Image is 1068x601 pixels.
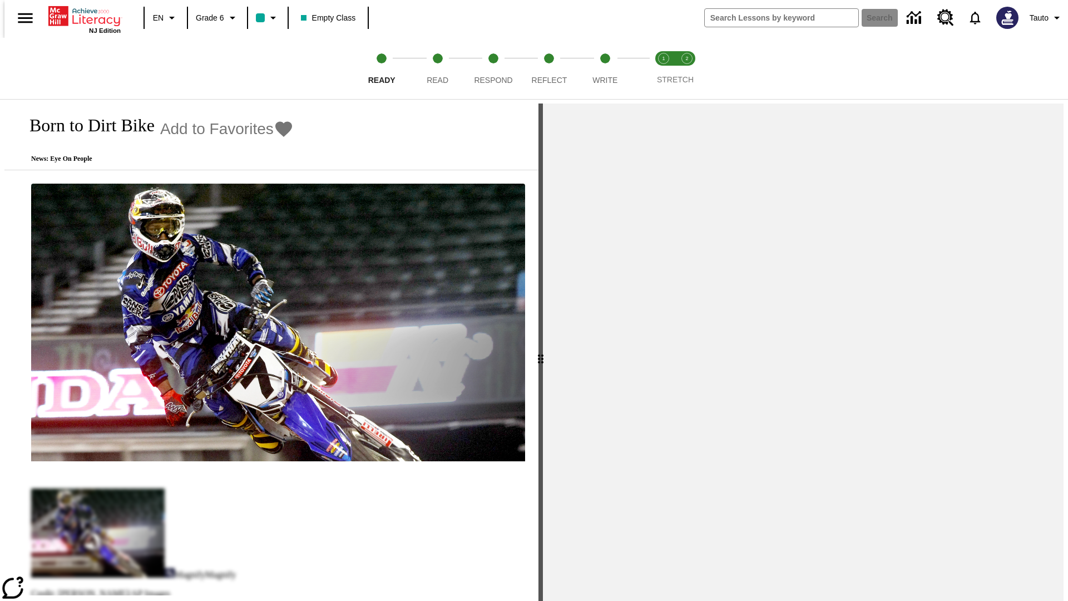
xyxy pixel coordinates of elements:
button: Select a new avatar [990,3,1025,32]
a: Notifications [961,3,990,32]
span: Write [592,76,617,85]
button: Language: EN, Select a language [148,8,184,28]
div: activity [543,104,1064,601]
div: Home [48,4,121,34]
div: Press Enter or Spacebar and then press right and left arrow keys to move the slider [538,104,543,601]
button: Grade: Grade 6, Select a grade [191,8,244,28]
text: 2 [685,56,688,61]
span: STRETCH [657,75,694,84]
div: reading [4,104,538,595]
button: Profile/Settings [1025,8,1068,28]
input: search field [705,9,858,27]
span: Tauto [1030,12,1049,24]
span: Reflect [532,76,567,85]
a: Resource Center, Will open in new tab [931,3,961,33]
button: Class color is teal. Change class color [251,8,284,28]
span: Empty Class [301,12,356,24]
button: Stretch Respond step 2 of 2 [671,38,703,99]
button: Add to Favorites - Born to Dirt Bike [160,119,294,139]
h1: Born to Dirt Bike [18,115,155,136]
button: Write step 5 of 5 [573,38,637,99]
span: EN [153,12,164,24]
span: Ready [368,76,395,85]
img: Motocross racer James Stewart flies through the air on his dirt bike. [31,184,525,462]
text: 1 [662,56,665,61]
img: Avatar [996,7,1018,29]
button: Open side menu [9,2,42,35]
span: Respond [474,76,512,85]
button: Reflect step 4 of 5 [517,38,581,99]
button: Ready step 1 of 5 [349,38,414,99]
p: News: Eye On People [18,155,294,163]
span: Grade 6 [196,12,224,24]
span: NJ Edition [89,27,121,34]
span: Add to Favorites [160,120,274,138]
button: Stretch Read step 1 of 2 [647,38,680,99]
button: Respond step 3 of 5 [461,38,526,99]
span: Read [427,76,448,85]
a: Data Center [900,3,931,33]
button: Read step 2 of 5 [405,38,469,99]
